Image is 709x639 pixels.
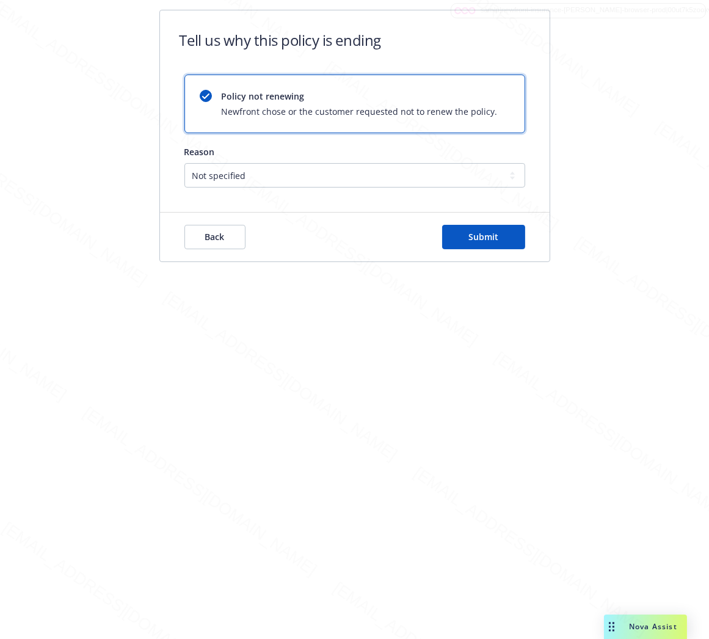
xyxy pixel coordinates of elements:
div: Drag to move [604,615,619,639]
span: Policy not renewing [222,90,498,103]
button: Back [184,225,245,249]
span: Nova Assist [629,621,677,632]
span: Reason [184,146,215,158]
span: Newfront chose or the customer requested not to renew the policy. [222,105,498,118]
button: Submit [442,225,525,249]
span: Back [205,231,225,243]
span: Submit [468,231,498,243]
button: Nova Assist [604,615,687,639]
h1: Tell us why this policy is ending [180,30,381,50]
